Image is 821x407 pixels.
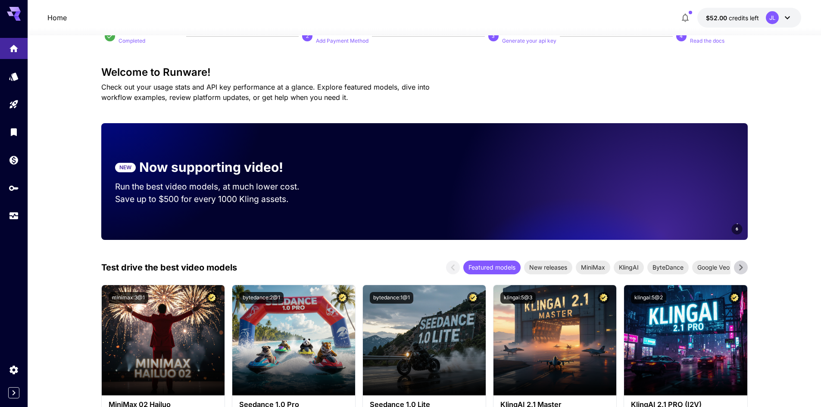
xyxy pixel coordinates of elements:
button: klingai:5@3 [500,292,536,304]
p: 2 [306,32,309,40]
span: New releases [524,263,572,272]
p: Add Payment Method [316,37,368,45]
button: Expand sidebar [8,387,19,398]
img: alt [102,285,225,395]
div: JL [766,11,779,24]
button: Certified Model – Vetted for best performance and includes a commercial license. [598,292,609,304]
div: Settings [9,364,19,375]
p: Test drive the best video models [101,261,237,274]
div: API Keys [9,183,19,193]
div: Wallet [9,155,19,165]
div: $52.00 [706,13,759,22]
div: MiniMax [576,261,610,274]
button: Certified Model – Vetted for best performance and includes a commercial license. [206,292,218,304]
span: credits left [729,14,759,22]
div: KlingAI [614,261,644,274]
div: Home [9,40,19,51]
p: Read the docs [690,37,724,45]
button: Certified Model – Vetted for best performance and includes a commercial license. [337,292,348,304]
div: Google Veo [692,261,735,274]
p: 4 [680,32,683,40]
button: Certified Model – Vetted for best performance and includes a commercial license. [729,292,740,304]
button: bytedance:2@1 [239,292,284,304]
p: Generate your api key [502,37,556,45]
span: $52.00 [706,14,729,22]
img: alt [363,285,486,395]
div: Usage [9,211,19,221]
img: alt [232,285,355,395]
button: $52.00JL [697,8,801,28]
button: Certified Model – Vetted for best performance and includes a commercial license. [467,292,479,304]
div: ByteDance [647,261,689,274]
p: Save up to $500 for every 1000 Kling assets. [115,193,316,205]
button: Read the docs [690,35,724,46]
span: MiniMax [576,263,610,272]
div: Library [9,127,19,137]
p: Run the best video models, at much lower cost. [115,180,316,193]
img: alt [624,285,747,395]
button: minimax:3@1 [109,292,148,304]
div: New releases [524,261,572,274]
button: Generate your api key [502,35,556,46]
a: Home [47,12,67,23]
p: NEW [119,164,131,171]
div: Featured models [463,261,521,274]
p: 3 [492,32,495,40]
button: Completed [119,35,145,46]
h3: Welcome to Runware! [101,66,748,78]
p: Completed [119,37,145,45]
div: Playground [9,99,19,110]
button: bytedance:1@1 [370,292,413,304]
span: Google Veo [692,263,735,272]
span: 6 [736,226,738,232]
span: Featured models [463,263,521,272]
button: Add Payment Method [316,35,368,46]
p: Now supporting video! [139,158,283,177]
span: KlingAI [614,263,644,272]
img: alt [493,285,616,395]
button: klingai:5@2 [631,292,666,304]
span: ByteDance [647,263,689,272]
div: Models [9,71,19,82]
nav: breadcrumb [47,12,67,23]
span: Check out your usage stats and API key performance at a glance. Explore featured models, dive int... [101,83,430,102]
